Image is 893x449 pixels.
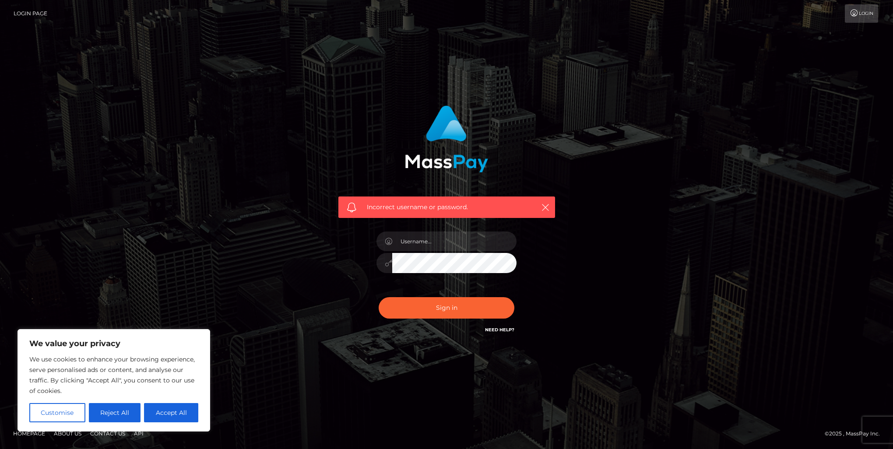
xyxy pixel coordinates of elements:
[845,4,878,23] a: Login
[50,427,85,440] a: About Us
[485,327,514,333] a: Need Help?
[130,427,147,440] a: API
[405,105,488,172] img: MassPay Login
[367,203,527,212] span: Incorrect username or password.
[10,427,49,440] a: Homepage
[392,232,517,251] input: Username...
[14,4,47,23] a: Login Page
[18,329,210,431] div: We value your privacy
[29,354,198,396] p: We use cookies to enhance your browsing experience, serve personalised ads or content, and analys...
[379,297,514,319] button: Sign in
[825,429,886,438] div: © 2025 , MassPay Inc.
[29,403,85,422] button: Customise
[144,403,198,422] button: Accept All
[87,427,129,440] a: Contact Us
[29,338,198,349] p: We value your privacy
[89,403,141,422] button: Reject All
